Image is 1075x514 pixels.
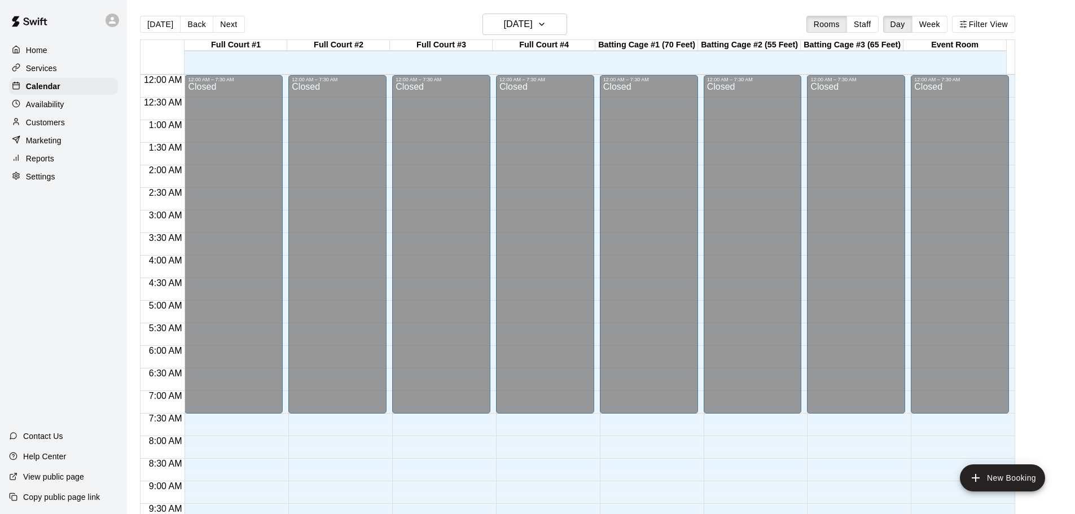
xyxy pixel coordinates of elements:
button: Staff [846,16,879,33]
div: 12:00 AM – 7:30 AM [499,77,591,82]
div: Batting Cage #3 (65 Feet) [801,40,903,51]
div: 12:00 AM – 7:30 AM: Closed [600,75,698,414]
button: Day [883,16,912,33]
div: Full Court #3 [390,40,493,51]
span: 9:00 AM [146,481,185,491]
button: add [960,464,1045,491]
a: Availability [9,96,118,113]
span: 9:30 AM [146,504,185,513]
span: 7:30 AM [146,414,185,423]
span: 7:00 AM [146,391,185,401]
button: [DATE] [482,14,567,35]
span: 8:00 AM [146,436,185,446]
div: Full Court #1 [185,40,287,51]
p: Availability [26,99,64,110]
div: 12:00 AM – 7:30 AM: Closed [704,75,802,414]
div: Closed [810,82,902,418]
span: 1:30 AM [146,143,185,152]
button: Filter View [952,16,1015,33]
div: 12:00 AM – 7:30 AM: Closed [911,75,1009,414]
div: 12:00 AM – 7:30 AM: Closed [288,75,387,414]
div: 12:00 AM – 7:30 AM [396,77,487,82]
div: Closed [603,82,695,418]
a: Calendar [9,78,118,95]
div: 12:00 AM – 7:30 AM [707,77,798,82]
p: Services [26,63,57,74]
div: Event Room [903,40,1006,51]
a: Reports [9,150,118,167]
div: 12:00 AM – 7:30 AM: Closed [807,75,905,414]
div: 12:00 AM – 7:30 AM [810,77,902,82]
span: 5:00 AM [146,301,185,310]
p: Help Center [23,451,66,462]
span: 12:30 AM [141,98,185,107]
div: 12:00 AM – 7:30 AM [603,77,695,82]
p: Marketing [26,135,62,146]
a: Services [9,60,118,77]
div: 12:00 AM – 7:30 AM [188,77,279,82]
div: Batting Cage #2 (55 Feet) [698,40,801,51]
div: Full Court #2 [287,40,390,51]
p: Settings [26,171,55,182]
a: Settings [9,168,118,185]
span: 6:00 AM [146,346,185,355]
p: Copy public page link [23,491,100,503]
div: Closed [188,82,279,418]
span: 1:00 AM [146,120,185,130]
p: Contact Us [23,430,63,442]
span: 4:00 AM [146,256,185,265]
p: Calendar [26,81,60,92]
button: Next [213,16,244,33]
div: Closed [914,82,1006,418]
span: 8:30 AM [146,459,185,468]
div: Closed [707,82,798,418]
span: 5:30 AM [146,323,185,333]
span: 2:00 AM [146,165,185,175]
div: 12:00 AM – 7:30 AM: Closed [185,75,283,414]
p: Reports [26,153,54,164]
span: 3:00 AM [146,210,185,220]
div: 12:00 AM – 7:30 AM: Closed [496,75,594,414]
span: 3:30 AM [146,233,185,243]
span: 4:30 AM [146,278,185,288]
div: 12:00 AM – 7:30 AM [292,77,383,82]
button: [DATE] [140,16,181,33]
span: 6:30 AM [146,368,185,378]
div: Batting Cage #1 (70 Feet) [595,40,698,51]
a: Customers [9,114,118,131]
p: View public page [23,471,84,482]
a: Home [9,42,118,59]
h6: [DATE] [504,16,533,32]
span: 2:30 AM [146,188,185,197]
button: Week [912,16,947,33]
div: Closed [499,82,591,418]
div: Closed [292,82,383,418]
a: Marketing [9,132,118,149]
button: Rooms [806,16,847,33]
p: Home [26,45,47,56]
div: 12:00 AM – 7:30 AM: Closed [392,75,490,414]
span: 12:00 AM [141,75,185,85]
button: Back [180,16,213,33]
p: Customers [26,117,65,128]
div: Closed [396,82,487,418]
div: Full Court #4 [493,40,595,51]
div: 12:00 AM – 7:30 AM [914,77,1006,82]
